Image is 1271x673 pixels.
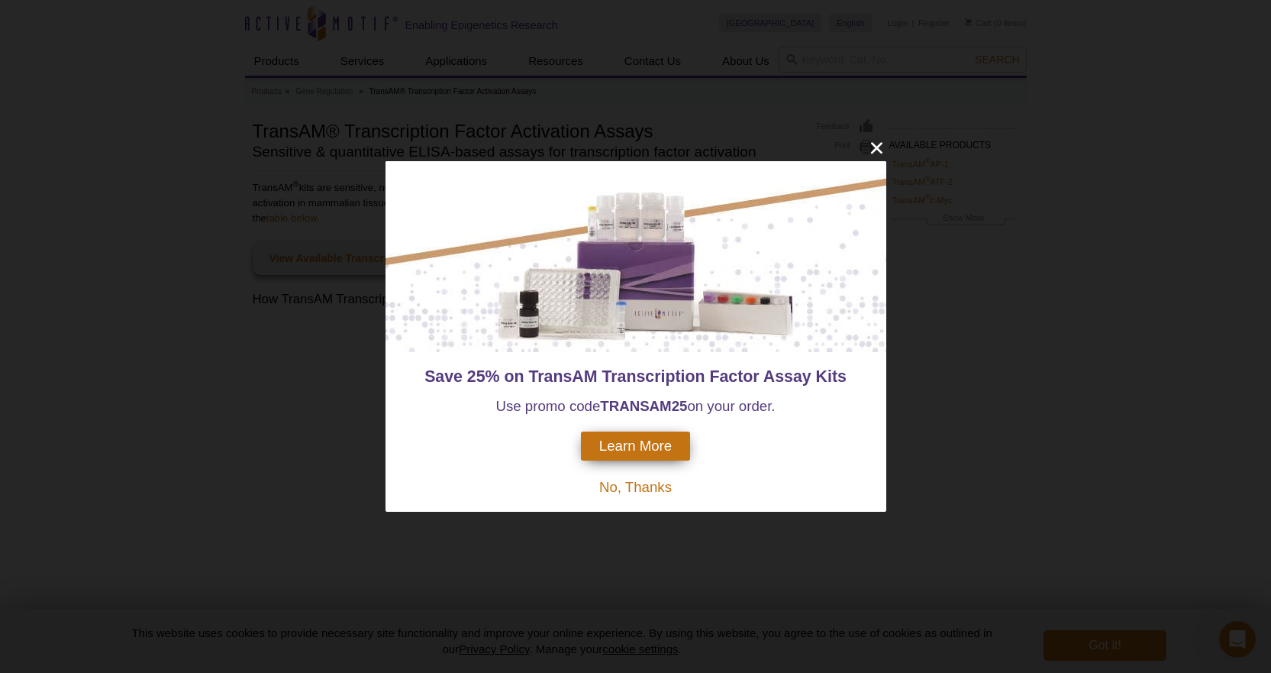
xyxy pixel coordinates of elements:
strong: 25 [672,398,688,414]
button: close [867,138,886,157]
span: Use promo code on your order. [495,398,775,414]
strong: TRANSAM [600,398,671,414]
span: No, Thanks [599,479,672,495]
span: Learn More [599,438,672,455]
span: Save 25% on TransAM Transcription Factor Assay Kits [424,367,847,386]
